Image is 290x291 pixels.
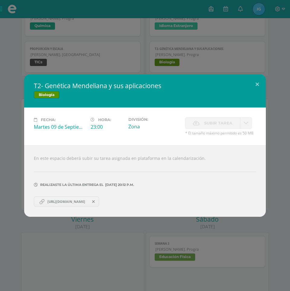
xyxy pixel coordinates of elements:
div: 23:00 [91,124,124,130]
span: Remover entrega [89,198,99,205]
h2: T2- Genética Mendeliana y sus aplicaciones [34,81,256,90]
label: La fecha de entrega ha expirado [185,117,240,129]
span: Realizaste la última entrega el [40,183,104,187]
a: La fecha de entrega ha expirado [240,117,252,129]
span: [URL][DOMAIN_NAME] [44,199,88,204]
div: En este espacio deberá subir su tarea asignada en plataforma en la calendarización. [24,145,266,217]
button: Close (Esc) [249,74,266,95]
label: División: [128,117,180,122]
span: Subir tarea [204,117,232,129]
span: Hora: [98,117,111,122]
span: Biología [34,91,59,98]
div: Martes 09 de Septiembre [34,124,86,130]
span: Fecha: [41,117,56,122]
a: [URL][DOMAIN_NAME] [34,197,99,207]
div: Zona [128,123,180,130]
span: * El tamaño máximo permitido es 50 MB [185,131,256,136]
